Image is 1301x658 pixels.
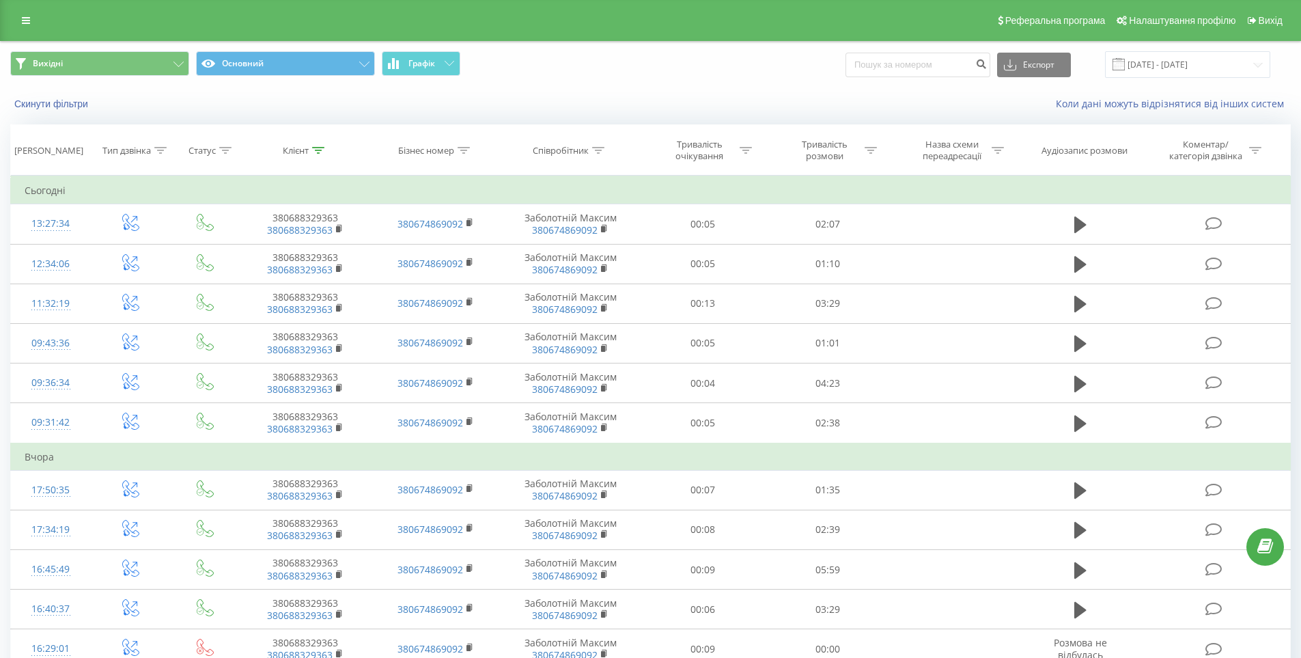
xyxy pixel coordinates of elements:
a: 380674869092 [532,303,598,316]
button: Графік [382,51,460,76]
a: 380688329363 [267,383,333,396]
a: Коли дані можуть відрізнятися вiд інших систем [1056,97,1291,110]
div: 12:34:06 [25,251,77,277]
a: 380674869092 [397,416,463,429]
td: 380688329363 [240,323,370,363]
td: Вчора [11,443,1291,471]
a: 380674869092 [532,569,598,582]
td: 380688329363 [240,590,370,629]
div: 16:45:49 [25,556,77,583]
div: 09:43:36 [25,330,77,357]
iframe: Intercom live chat [1255,581,1287,614]
div: 09:36:34 [25,370,77,396]
a: 380674869092 [397,336,463,349]
td: 01:10 [766,244,891,284]
td: 00:08 [641,510,766,549]
a: 380674869092 [397,523,463,536]
td: 00:13 [641,284,766,323]
a: 380674869092 [397,603,463,616]
td: Заболотній Максим [501,510,641,549]
a: 380688329363 [267,489,333,502]
a: 380688329363 [267,303,333,316]
div: Статус [188,145,216,156]
td: 380688329363 [240,403,370,443]
div: Тривалість очікування [663,139,736,162]
div: 17:34:19 [25,517,77,543]
a: 380688329363 [267,263,333,276]
div: 09:31:42 [25,409,77,436]
div: 17:50:35 [25,477,77,504]
span: Вихід [1259,15,1283,26]
a: 380688329363 [267,223,333,236]
a: 380674869092 [397,642,463,655]
a: 380688329363 [267,422,333,435]
a: 380688329363 [267,343,333,356]
span: Графік [408,59,435,68]
a: 380674869092 [397,376,463,389]
div: 16:40:37 [25,596,77,622]
a: 380674869092 [532,343,598,356]
a: 380674869092 [397,483,463,496]
a: 380674869092 [532,422,598,435]
td: 02:38 [766,403,891,443]
div: Назва схеми переадресації [915,139,988,162]
div: Аудіозапис розмови [1041,145,1128,156]
td: Заболотній Максим [501,364,641,403]
td: 02:07 [766,204,891,244]
a: 380674869092 [532,263,598,276]
td: Заболотній Максим [501,323,641,363]
div: Бізнес номер [398,145,454,156]
a: 380674869092 [532,223,598,236]
input: Пошук за номером [845,53,990,77]
a: 380674869092 [532,609,598,622]
td: 00:05 [641,403,766,443]
td: 380688329363 [240,284,370,323]
a: 380674869092 [532,489,598,502]
td: 380688329363 [240,470,370,510]
td: 380688329363 [240,550,370,590]
td: 02:39 [766,510,891,549]
td: 03:29 [766,590,891,629]
a: 380688329363 [267,529,333,542]
td: 380688329363 [240,364,370,403]
td: Заболотній Максим [501,244,641,284]
td: Заболотній Максим [501,550,641,590]
td: 380688329363 [240,510,370,549]
div: Коментар/категорія дзвінка [1166,139,1246,162]
a: 380688329363 [267,609,333,622]
td: 00:04 [641,364,766,403]
a: 380674869092 [397,297,463,310]
td: 00:07 [641,470,766,510]
td: 00:06 [641,590,766,629]
a: 380674869092 [397,563,463,576]
span: Налаштування профілю [1129,15,1235,26]
td: 05:59 [766,550,891,590]
td: Заболотній Максим [501,284,641,323]
td: Сьогодні [11,177,1291,204]
div: [PERSON_NAME] [14,145,83,156]
a: 380688329363 [267,569,333,582]
td: 03:29 [766,284,891,323]
a: 380674869092 [397,257,463,270]
td: Заболотній Максим [501,204,641,244]
td: Заболотній Максим [501,403,641,443]
td: Заболотній Максим [501,470,641,510]
div: Тривалість розмови [788,139,861,162]
button: Скинути фільтри [10,98,95,110]
div: Співробітник [533,145,589,156]
td: 01:35 [766,470,891,510]
td: 01:01 [766,323,891,363]
span: Вихідні [33,58,63,69]
a: 380674869092 [532,529,598,542]
td: 00:09 [641,550,766,590]
button: Експорт [997,53,1071,77]
td: 00:05 [641,244,766,284]
span: Реферальна програма [1005,15,1106,26]
div: Тип дзвінка [102,145,151,156]
button: Основний [196,51,375,76]
td: Заболотній Максим [501,590,641,629]
a: 380674869092 [532,383,598,396]
div: Клієнт [283,145,309,156]
button: Вихідні [10,51,189,76]
td: 380688329363 [240,204,370,244]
